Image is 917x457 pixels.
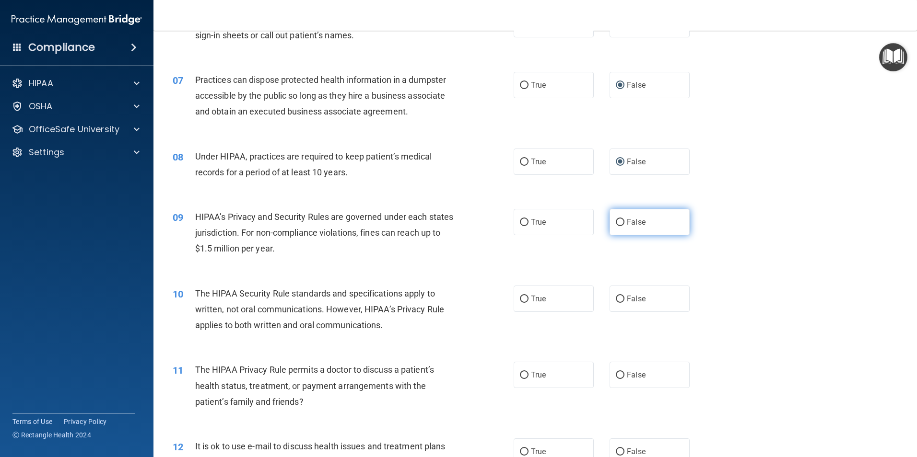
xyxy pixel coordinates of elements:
[12,101,140,112] a: OSHA
[879,43,907,71] button: Open Resource Center
[531,370,546,379] span: True
[520,82,529,89] input: True
[12,78,140,89] a: HIPAA
[173,288,183,300] span: 10
[531,157,546,166] span: True
[195,151,432,177] span: Under HIPAA, practices are required to keep patient’s medical records for a period of at least 10...
[195,14,452,40] span: Under the HIPAA Omnibus Rule, practices are no longer able to use sign-in sheets or call out pati...
[520,159,529,166] input: True
[64,417,107,426] a: Privacy Policy
[616,159,624,166] input: False
[29,147,64,158] p: Settings
[12,417,52,426] a: Terms of Use
[627,217,646,227] span: False
[616,448,624,456] input: False
[12,10,142,29] img: PMB logo
[195,288,444,330] span: The HIPAA Security Rule standards and specifications apply to written, not oral communications. H...
[520,219,529,226] input: True
[195,365,434,406] span: The HIPAA Privacy Rule permits a doctor to discuss a patient’s health status, treatment, or payme...
[627,294,646,303] span: False
[12,430,91,440] span: Ⓒ Rectangle Health 2024
[29,78,53,89] p: HIPAA
[12,124,140,135] a: OfficeSafe University
[627,370,646,379] span: False
[28,41,95,54] h4: Compliance
[173,441,183,453] span: 12
[29,124,119,135] p: OfficeSafe University
[616,82,624,89] input: False
[531,80,546,90] span: True
[531,217,546,227] span: True
[627,447,646,456] span: False
[627,80,646,90] span: False
[195,212,454,253] span: HIPAA’s Privacy and Security Rules are governed under each states jurisdiction. For non-complianc...
[616,219,624,226] input: False
[531,294,546,303] span: True
[531,447,546,456] span: True
[520,448,529,456] input: True
[520,296,529,303] input: True
[173,212,183,223] span: 09
[173,151,183,163] span: 08
[616,372,624,379] input: False
[173,365,183,376] span: 11
[173,75,183,86] span: 07
[520,372,529,379] input: True
[12,147,140,158] a: Settings
[616,296,624,303] input: False
[627,157,646,166] span: False
[29,101,53,112] p: OSHA
[195,75,446,116] span: Practices can dispose protected health information in a dumpster accessible by the public so long...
